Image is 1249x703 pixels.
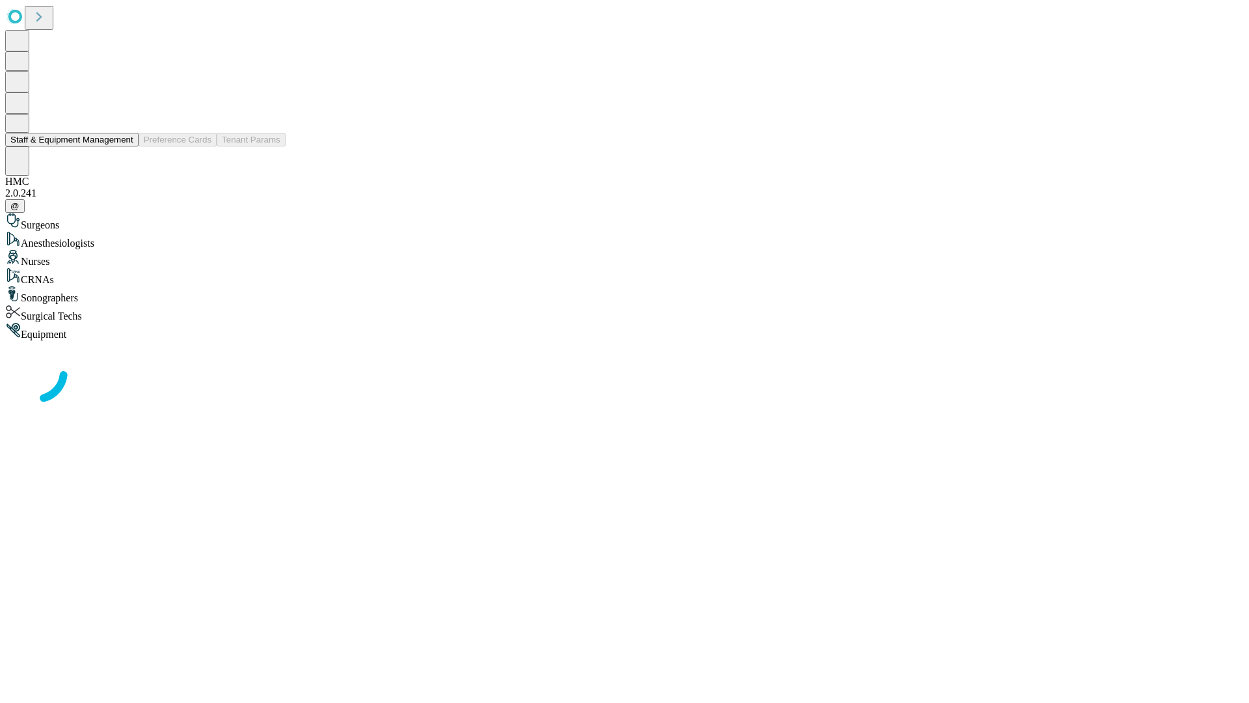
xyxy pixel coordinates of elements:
[5,213,1244,231] div: Surgeons
[139,133,217,146] button: Preference Cards
[5,249,1244,268] div: Nurses
[5,322,1244,340] div: Equipment
[5,187,1244,199] div: 2.0.241
[217,133,286,146] button: Tenant Params
[5,231,1244,249] div: Anesthesiologists
[5,286,1244,304] div: Sonographers
[10,201,20,211] span: @
[5,133,139,146] button: Staff & Equipment Management
[5,304,1244,322] div: Surgical Techs
[5,176,1244,187] div: HMC
[5,268,1244,286] div: CRNAs
[5,199,25,213] button: @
